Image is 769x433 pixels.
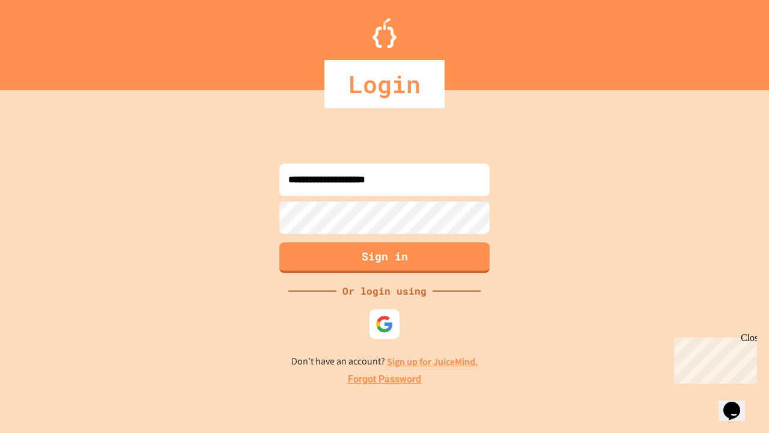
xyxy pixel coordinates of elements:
img: Logo.svg [372,18,397,48]
div: Login [324,60,445,108]
div: Chat with us now!Close [5,5,83,76]
iframe: chat widget [669,333,757,384]
button: Sign in [279,242,490,273]
a: Forgot Password [348,372,421,387]
div: Or login using [336,284,433,298]
p: Don't have an account? [291,354,478,369]
iframe: chat widget [719,385,757,421]
img: google-icon.svg [375,315,394,333]
a: Sign up for JuiceMind. [387,355,478,368]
